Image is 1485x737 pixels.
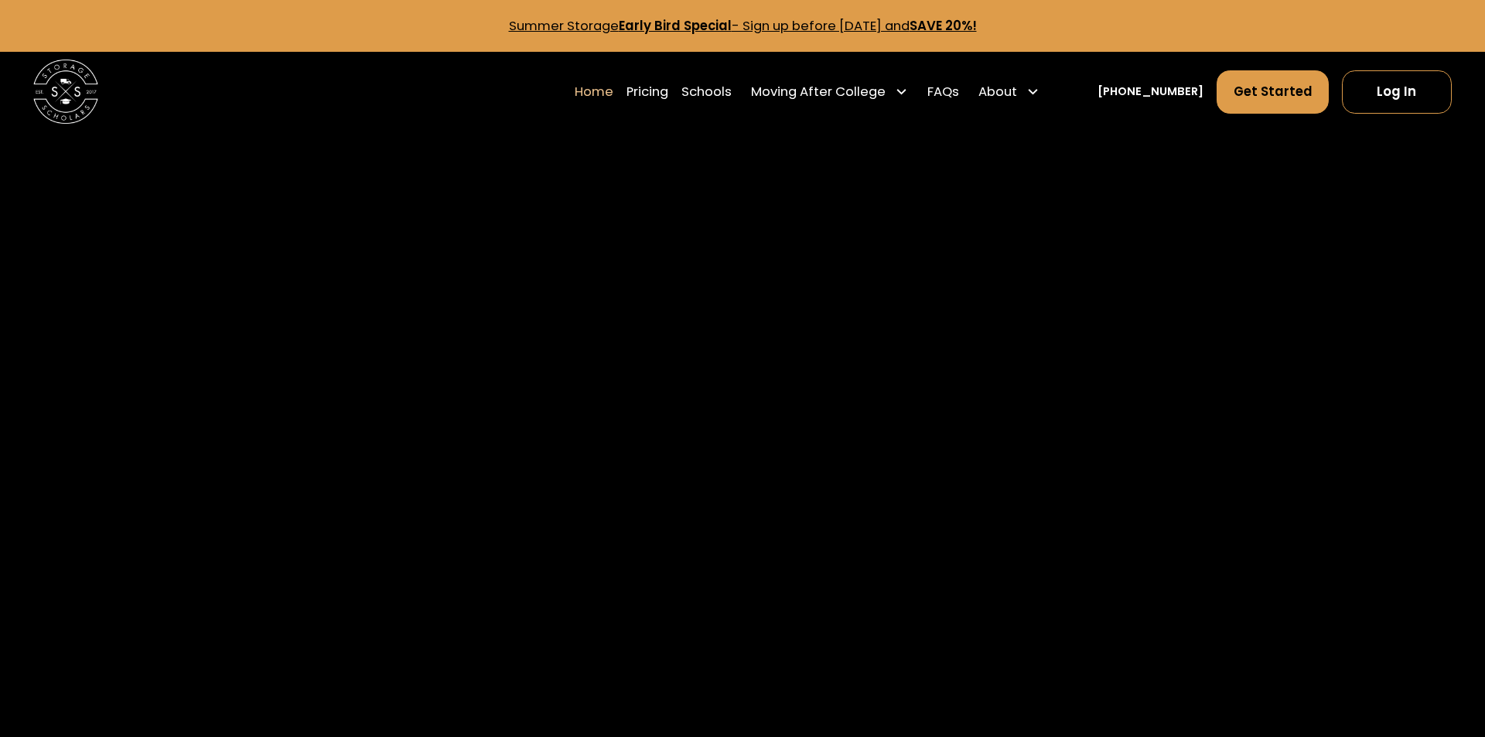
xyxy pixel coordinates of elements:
a: [PHONE_NUMBER] [1098,84,1203,101]
div: About [978,82,1017,101]
a: Log In [1342,70,1452,114]
a: Pricing [626,70,668,114]
a: Home [575,70,613,114]
a: FAQs [927,70,959,114]
a: Summer StorageEarly Bird Special- Sign up before [DATE] andSAVE 20%! [509,17,977,35]
a: Get Started [1217,70,1330,114]
div: Moving After College [751,82,886,101]
strong: SAVE 20%! [910,17,977,35]
img: Storage Scholars main logo [33,60,97,124]
strong: Early Bird Special [619,17,732,35]
a: Schools [681,70,732,114]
